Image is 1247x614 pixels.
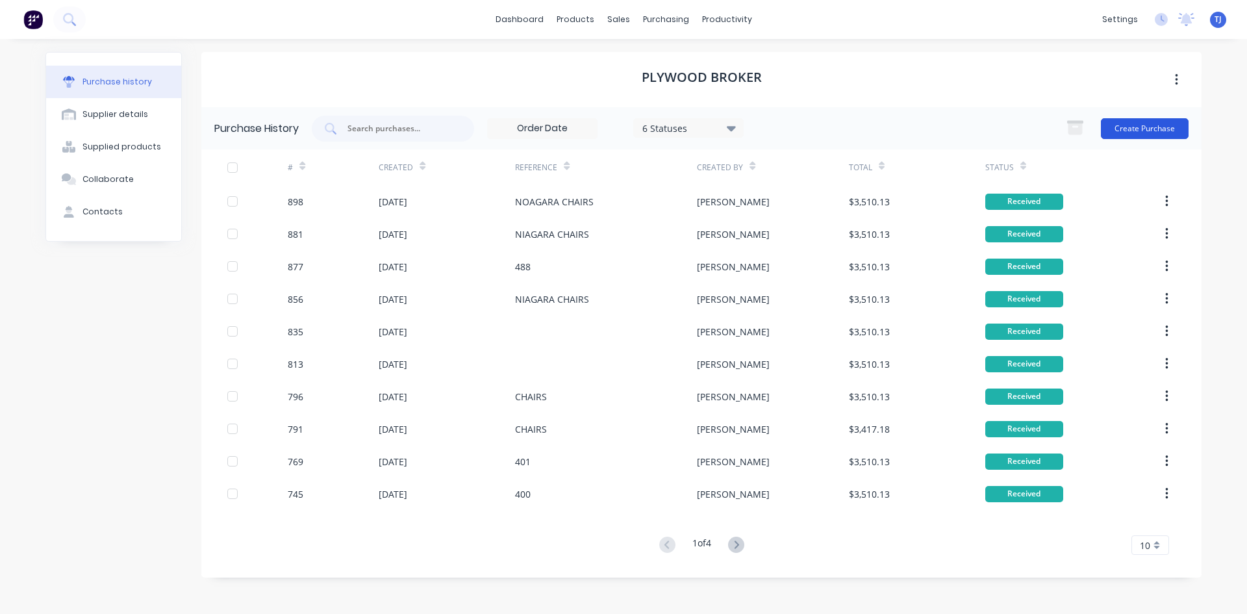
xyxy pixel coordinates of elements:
[515,390,547,403] div: CHAIRS
[379,487,407,501] div: [DATE]
[849,357,890,371] div: $3,510.13
[82,76,152,88] div: Purchase history
[288,195,303,209] div: 898
[697,162,743,173] div: Created By
[849,325,890,339] div: $3,510.13
[696,10,759,29] div: productivity
[985,356,1063,372] div: Received
[288,390,303,403] div: 796
[288,325,303,339] div: 835
[379,422,407,436] div: [DATE]
[697,455,770,468] div: [PERSON_NAME]
[985,162,1014,173] div: Status
[46,163,181,196] button: Collaborate
[82,173,134,185] div: Collaborate
[82,109,148,120] div: Supplier details
[515,227,589,241] div: NIAGARA CHAIRS
[636,10,696,29] div: purchasing
[697,260,770,274] div: [PERSON_NAME]
[849,292,890,306] div: $3,510.13
[985,421,1063,437] div: Received
[288,227,303,241] div: 881
[985,486,1063,502] div: Received
[697,357,770,371] div: [PERSON_NAME]
[515,487,531,501] div: 400
[849,227,890,241] div: $3,510.13
[697,487,770,501] div: [PERSON_NAME]
[642,121,735,134] div: 6 Statuses
[1140,539,1150,552] span: 10
[288,162,293,173] div: #
[985,389,1063,405] div: Received
[697,422,770,436] div: [PERSON_NAME]
[1215,14,1222,25] span: TJ
[1096,10,1144,29] div: settings
[82,206,123,218] div: Contacts
[601,10,636,29] div: sales
[692,536,711,555] div: 1 of 4
[379,357,407,371] div: [DATE]
[985,226,1063,242] div: Received
[849,260,890,274] div: $3,510.13
[849,487,890,501] div: $3,510.13
[288,357,303,371] div: 813
[379,227,407,241] div: [DATE]
[82,141,161,153] div: Supplied products
[288,292,303,306] div: 856
[985,259,1063,275] div: Received
[1101,118,1189,139] button: Create Purchase
[515,260,531,274] div: 488
[379,292,407,306] div: [DATE]
[46,98,181,131] button: Supplier details
[214,121,299,136] div: Purchase History
[46,196,181,228] button: Contacts
[346,122,454,135] input: Search purchases...
[697,390,770,403] div: [PERSON_NAME]
[379,195,407,209] div: [DATE]
[515,422,547,436] div: CHAIRS
[46,131,181,163] button: Supplied products
[288,260,303,274] div: 877
[379,162,413,173] div: Created
[697,195,770,209] div: [PERSON_NAME]
[515,455,531,468] div: 401
[985,324,1063,340] div: Received
[642,70,762,85] h1: PLYWOOD BROKER
[849,422,890,436] div: $3,417.18
[23,10,43,29] img: Factory
[489,10,550,29] a: dashboard
[288,455,303,468] div: 769
[379,455,407,468] div: [DATE]
[515,162,557,173] div: Reference
[697,325,770,339] div: [PERSON_NAME]
[379,260,407,274] div: [DATE]
[985,454,1063,470] div: Received
[288,487,303,501] div: 745
[985,194,1063,210] div: Received
[379,390,407,403] div: [DATE]
[697,227,770,241] div: [PERSON_NAME]
[849,195,890,209] div: $3,510.13
[46,66,181,98] button: Purchase history
[515,292,589,306] div: NIAGARA CHAIRS
[697,292,770,306] div: [PERSON_NAME]
[985,291,1063,307] div: Received
[379,325,407,339] div: [DATE]
[515,195,594,209] div: NOAGARA CHAIRS
[849,390,890,403] div: $3,510.13
[849,455,890,468] div: $3,510.13
[288,422,303,436] div: 791
[550,10,601,29] div: products
[488,119,597,138] input: Order Date
[849,162,872,173] div: Total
